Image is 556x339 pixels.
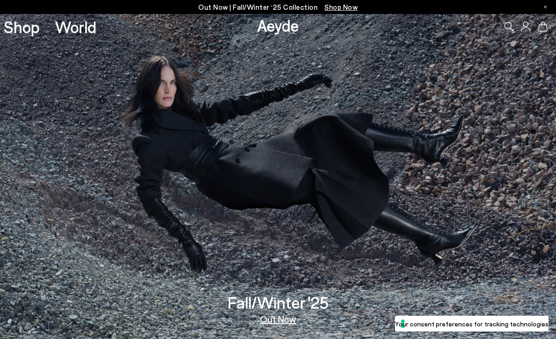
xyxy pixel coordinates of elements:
button: Your consent preferences for tracking technologies [395,316,549,332]
h3: Fall/Winter '25 [228,294,329,311]
p: Out Now | Fall/Winter ‘25 Collection [198,1,358,13]
a: Out Now [260,314,296,324]
a: Shop [4,19,40,35]
span: Navigate to /collections/new-in [325,3,358,11]
label: Your consent preferences for tracking technologies [395,319,549,329]
a: 0 [538,21,548,32]
span: 0 [548,24,552,29]
a: Aeyde [257,15,299,35]
a: World [55,19,96,35]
